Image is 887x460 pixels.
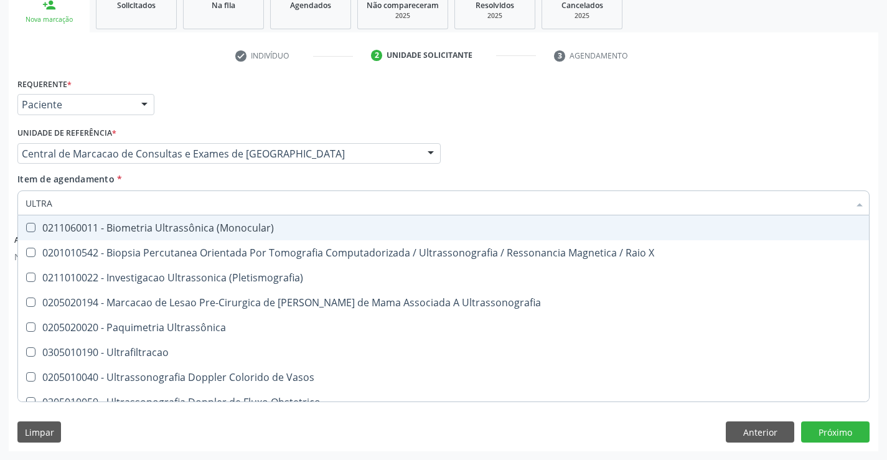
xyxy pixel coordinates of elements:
[367,11,439,21] div: 2025
[17,421,61,443] button: Limpar
[26,372,861,382] div: 0205010040 - Ultrassonografia Doppler Colorido de Vasos
[26,273,861,283] div: 0211010022 - Investigacao Ultrassonica (Pletismografia)
[17,15,81,24] div: Nova marcação
[371,50,382,61] div: 2
[22,148,415,160] span: Central de Marcacao de Consultas e Exames de [GEOGRAPHIC_DATA]
[26,347,861,357] div: 0305010190 - Ultrafiltracao
[17,75,72,94] label: Requerente
[26,190,849,215] input: Buscar por procedimentos
[26,248,861,258] div: 0201010542 - Biopsia Percutanea Orientada Por Tomografia Computadorizada / Ultrassonografia / Res...
[26,298,861,307] div: 0205020194 - Marcacao de Lesao Pre-Cirurgica de [PERSON_NAME] de Mama Associada A Ultrassonografia
[26,322,861,332] div: 0205020020 - Paquimetria Ultrassônica
[26,397,861,407] div: 0205010059 - Ultrassonografia Doppler de Fluxo Obstetrico
[14,250,126,263] p: Nenhum anexo disponível.
[22,98,129,111] span: Paciente
[464,11,526,21] div: 2025
[26,223,861,233] div: 0211060011 - Biometria Ultrassônica (Monocular)
[726,421,794,443] button: Anterior
[17,124,116,143] label: Unidade de referência
[801,421,870,443] button: Próximo
[551,11,613,21] div: 2025
[17,173,115,185] span: Item de agendamento
[14,231,101,250] label: Anexos adicionados
[387,50,472,61] div: Unidade solicitante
